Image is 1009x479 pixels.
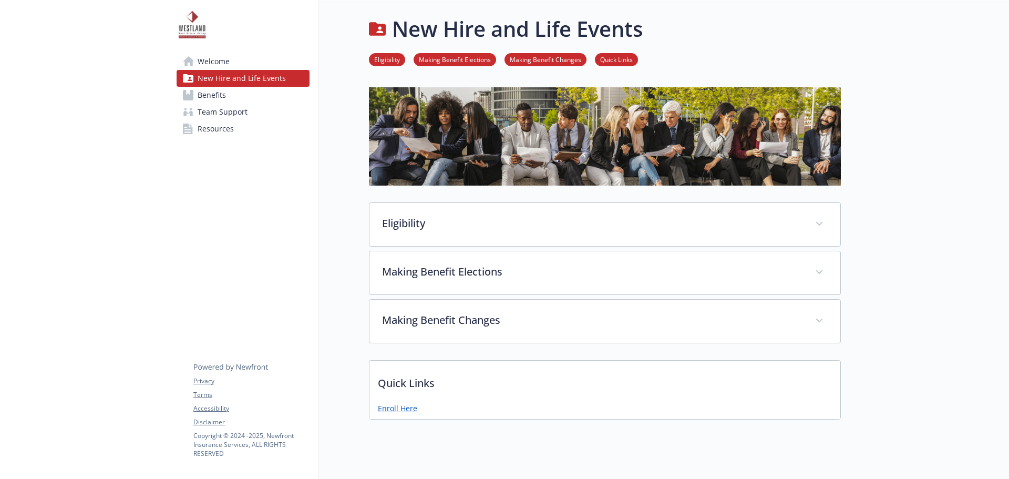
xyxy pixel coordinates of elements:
[595,54,638,64] a: Quick Links
[177,70,310,87] a: New Hire and Life Events
[392,13,643,45] h1: New Hire and Life Events
[382,312,802,328] p: Making Benefit Changes
[198,53,230,70] span: Welcome
[198,87,226,104] span: Benefits
[382,264,802,280] p: Making Benefit Elections
[177,120,310,137] a: Resources
[369,54,405,64] a: Eligibility
[198,104,248,120] span: Team Support
[369,251,840,294] div: Making Benefit Elections
[369,87,841,186] img: new hire page banner
[382,216,802,231] p: Eligibility
[193,431,309,458] p: Copyright © 2024 - 2025 , Newfront Insurance Services, ALL RIGHTS RESERVED
[193,390,309,400] a: Terms
[193,404,309,413] a: Accessibility
[177,87,310,104] a: Benefits
[378,403,417,414] a: Enroll Here
[414,54,496,64] a: Making Benefit Elections
[369,203,840,246] div: Eligibility
[193,417,309,427] a: Disclaimer
[504,54,586,64] a: Making Benefit Changes
[177,53,310,70] a: Welcome
[177,104,310,120] a: Team Support
[198,120,234,137] span: Resources
[369,300,840,343] div: Making Benefit Changes
[198,70,286,87] span: New Hire and Life Events
[369,361,840,400] p: Quick Links
[193,376,309,386] a: Privacy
